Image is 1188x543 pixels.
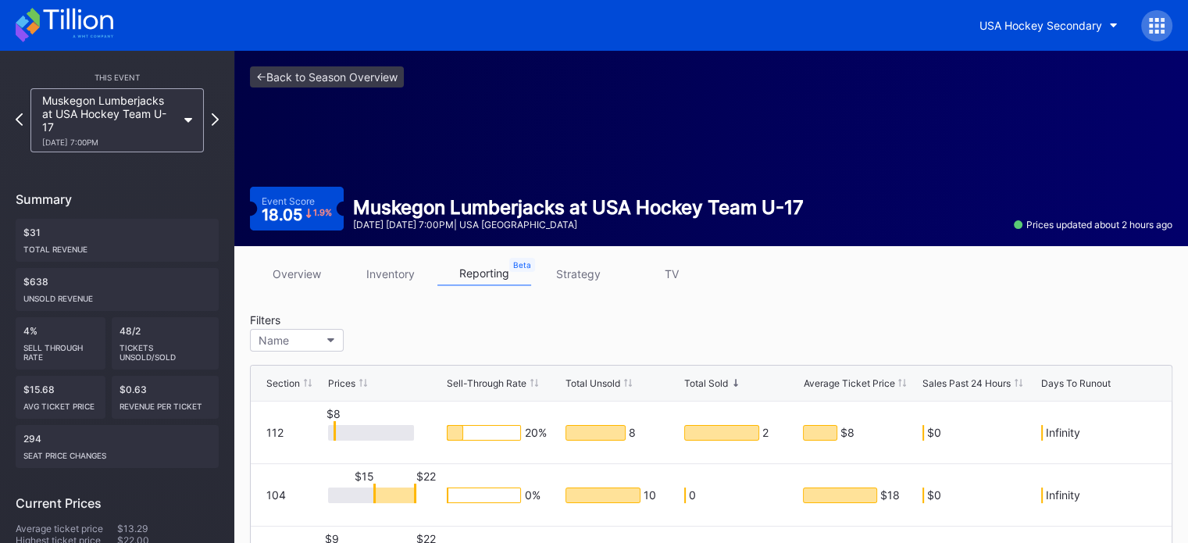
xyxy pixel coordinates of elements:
a: <-Back to Season Overview [250,66,404,88]
div: 18.05 [262,207,332,223]
div: Current Prices [16,495,219,511]
div: $15 [354,470,373,483]
div: $22 [416,470,436,483]
div: $0.63 [112,376,219,419]
div: 10 [644,488,656,502]
div: Total Revenue [23,238,211,254]
div: Name [259,334,289,347]
div: Filters [250,313,351,327]
div: Unsold Revenue [23,288,211,303]
div: $18 [880,488,900,502]
div: Revenue per ticket [120,395,212,411]
div: 112 [266,426,284,439]
div: Sales Past 24 Hours [922,377,1011,389]
a: inventory [344,262,437,286]
div: Section [266,377,300,389]
div: $15.68 [16,376,105,419]
div: Days To Runout [1041,377,1111,389]
div: 294 [16,425,219,468]
div: Avg ticket price [23,395,98,411]
div: [DATE] 7:00PM [42,138,177,147]
div: Muskegon Lumberjacks at USA Hockey Team U-17 [42,94,177,147]
div: seat price changes [23,445,211,460]
div: Event Score [262,195,315,207]
div: 0 % [524,488,540,502]
div: $8 [314,407,353,420]
div: Prices [328,377,355,389]
div: Summary [16,191,219,207]
div: $13.29 [117,523,219,534]
a: strategy [531,262,625,286]
div: USA Hockey Secondary [979,19,1102,32]
div: $638 [16,268,219,311]
div: Sell Through Rate [23,337,98,362]
div: Total Unsold [565,377,620,389]
div: 1.9 % [313,209,332,217]
div: Infinity [1046,488,1080,502]
div: 4% [16,317,105,370]
div: $31 [16,219,219,262]
div: 20 % [524,426,546,440]
div: $0 [927,426,941,440]
div: 8 [629,426,636,440]
div: Average Ticket Price [803,377,894,389]
div: $8 [840,426,854,440]
div: Prices updated about 2 hours ago [1014,219,1172,230]
button: Name [250,329,344,352]
div: 104 [266,488,286,502]
div: Total Sold [684,377,728,389]
div: Infinity [1046,426,1080,440]
div: [DATE] [DATE] 7:00PM | USA [GEOGRAPHIC_DATA] [353,219,804,230]
div: 48/2 [112,317,219,370]
div: Muskegon Lumberjacks at USA Hockey Team U-17 [353,196,804,219]
div: $0 [927,488,941,502]
div: Average ticket price [16,523,117,534]
a: TV [625,262,719,286]
div: 2 [762,426,769,440]
a: overview [250,262,344,286]
button: USA Hockey Secondary [968,11,1129,40]
div: 0 [689,488,696,502]
div: Tickets Unsold/Sold [120,337,212,362]
div: Sell-Through Rate [447,377,526,389]
a: reporting [437,262,531,286]
div: This Event [16,73,219,82]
